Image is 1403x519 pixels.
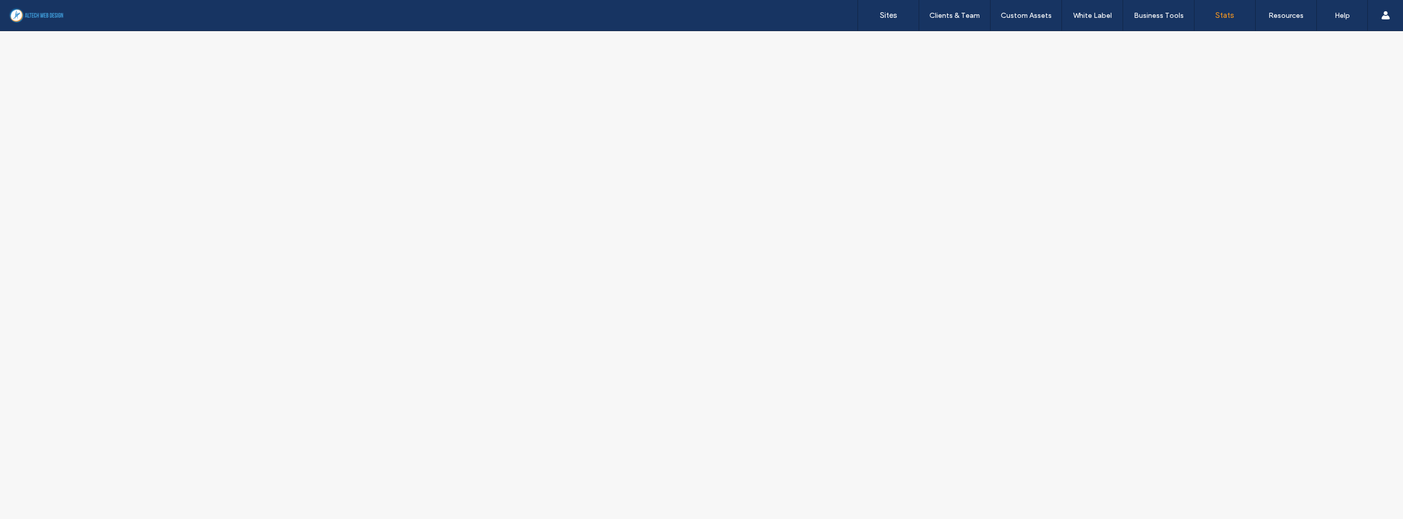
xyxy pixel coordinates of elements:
[1335,11,1350,20] label: Help
[929,11,980,20] label: Clients & Team
[1268,11,1304,20] label: Resources
[1215,11,1234,20] label: Stats
[1001,11,1052,20] label: Custom Assets
[880,11,897,20] label: Sites
[1134,11,1184,20] label: Business Tools
[1073,11,1112,20] label: White Label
